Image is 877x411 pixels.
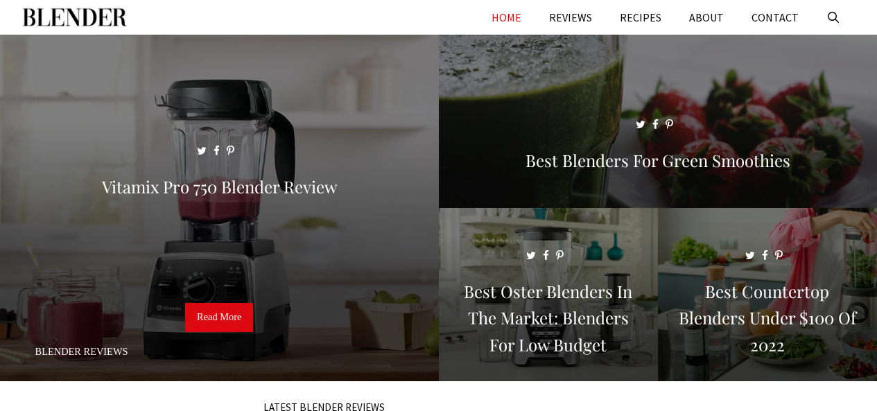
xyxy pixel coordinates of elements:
[185,303,253,332] a: Read More
[35,346,128,357] a: Blender Reviews
[658,365,877,378] a: Best Countertop Blenders Under $100 of 2022
[439,365,658,378] a: Best Oster Blenders in the Market: Blenders for Low Budget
